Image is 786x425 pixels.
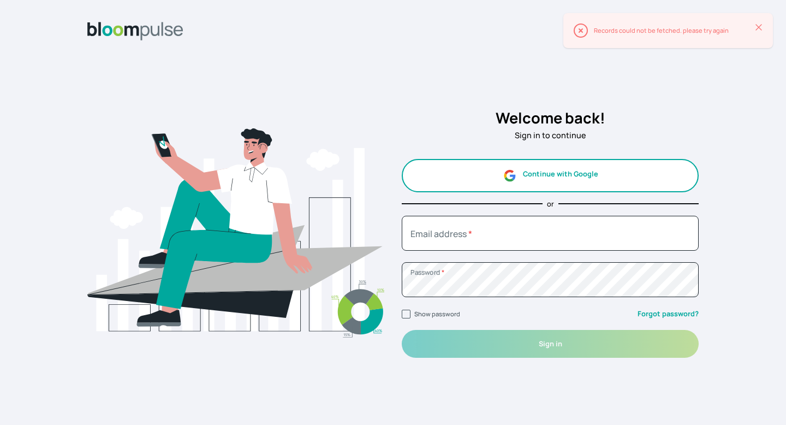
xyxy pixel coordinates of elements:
button: Sign in [402,330,699,358]
div: Records could not be fetched. please try again [594,26,755,36]
img: Bloom Logo [87,22,183,40]
p: or [547,199,554,209]
img: signin.svg [87,54,384,412]
img: google.svg [503,169,516,182]
h2: Welcome back! [402,107,699,129]
label: Show password [414,310,460,318]
p: Sign in to continue [402,129,699,141]
a: Forgot password? [638,309,699,319]
button: Continue with Google [402,159,699,192]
